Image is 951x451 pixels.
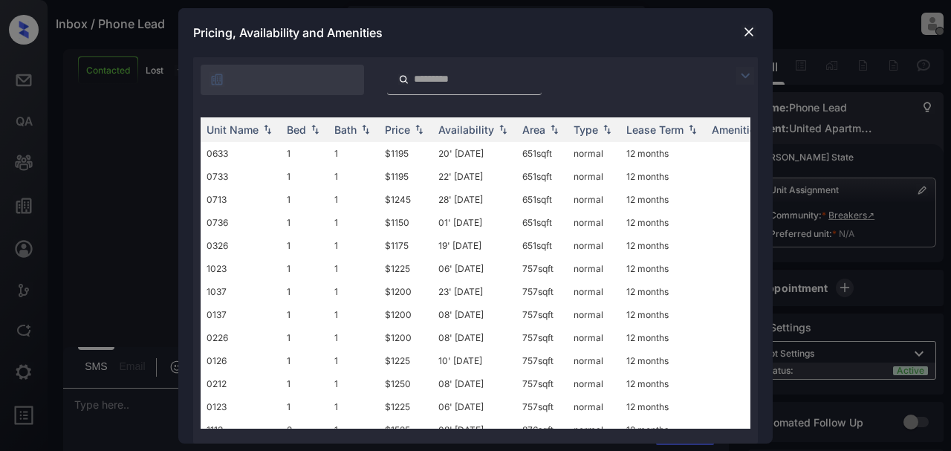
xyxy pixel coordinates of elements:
td: 1 [328,188,379,211]
div: Pricing, Availability and Amenities [178,8,773,57]
td: 12 months [620,395,706,418]
img: icon-zuma [210,72,224,87]
td: 12 months [620,188,706,211]
td: $1225 [379,349,432,372]
td: normal [568,418,620,441]
td: 2 [281,418,328,441]
td: 12 months [620,326,706,349]
td: normal [568,372,620,395]
td: 1 [281,142,328,165]
div: Bath [334,123,357,136]
td: 0736 [201,211,281,234]
td: 08' [DATE] [432,303,516,326]
td: 1 [328,418,379,441]
td: normal [568,349,620,372]
td: 1 [281,280,328,303]
td: $1150 [379,211,432,234]
td: 0713 [201,188,281,211]
td: 12 months [620,280,706,303]
td: 1 [281,326,328,349]
div: Amenities [712,123,762,136]
td: 757 sqft [516,280,568,303]
td: 876 sqft [516,418,568,441]
td: 1023 [201,257,281,280]
td: $1195 [379,165,432,188]
td: 12 months [620,349,706,372]
td: 19' [DATE] [432,234,516,257]
td: 1 [328,165,379,188]
td: 1 [281,234,328,257]
img: sorting [547,124,562,134]
td: 06' [DATE] [432,395,516,418]
td: 12 months [620,303,706,326]
td: normal [568,326,620,349]
td: 0212 [201,372,281,395]
td: 1113 [201,418,281,441]
div: Lease Term [626,123,684,136]
img: sorting [308,124,322,134]
td: normal [568,280,620,303]
td: 1037 [201,280,281,303]
td: normal [568,257,620,280]
td: 757 sqft [516,257,568,280]
div: Availability [438,123,494,136]
td: $1225 [379,395,432,418]
td: 1 [328,349,379,372]
td: 1 [328,280,379,303]
td: 757 sqft [516,303,568,326]
td: 0633 [201,142,281,165]
div: Area [522,123,545,136]
div: Unit Name [207,123,259,136]
td: 12 months [620,234,706,257]
td: 06' [DATE] [432,257,516,280]
td: 1 [328,395,379,418]
td: 1 [328,326,379,349]
td: normal [568,211,620,234]
td: $1195 [379,142,432,165]
td: $1200 [379,280,432,303]
td: $1245 [379,188,432,211]
td: 12 months [620,418,706,441]
td: 12 months [620,372,706,395]
td: 651 sqft [516,211,568,234]
td: 651 sqft [516,142,568,165]
img: sorting [685,124,700,134]
td: 1 [281,188,328,211]
td: 651 sqft [516,165,568,188]
td: normal [568,395,620,418]
td: 1 [281,211,328,234]
td: $1225 [379,257,432,280]
td: normal [568,165,620,188]
td: 08' [DATE] [432,372,516,395]
td: 0226 [201,326,281,349]
td: 757 sqft [516,349,568,372]
td: $1200 [379,326,432,349]
td: 1 [281,165,328,188]
td: 12 months [620,257,706,280]
td: 28' [DATE] [432,188,516,211]
td: 20' [DATE] [432,142,516,165]
td: normal [568,142,620,165]
td: 0137 [201,303,281,326]
td: 1 [328,303,379,326]
div: Bed [287,123,306,136]
td: 757 sqft [516,372,568,395]
td: 1 [328,142,379,165]
td: 757 sqft [516,326,568,349]
td: 10' [DATE] [432,349,516,372]
img: sorting [600,124,614,134]
td: normal [568,234,620,257]
td: 0126 [201,349,281,372]
td: 1 [281,349,328,372]
td: 0123 [201,395,281,418]
div: Price [385,123,410,136]
td: $1525 [379,418,432,441]
td: 23' [DATE] [432,280,516,303]
td: 0326 [201,234,281,257]
td: 651 sqft [516,188,568,211]
td: 08' [DATE] [432,418,516,441]
td: 22' [DATE] [432,165,516,188]
td: 1 [281,257,328,280]
img: icon-zuma [398,73,409,86]
td: 12 months [620,165,706,188]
